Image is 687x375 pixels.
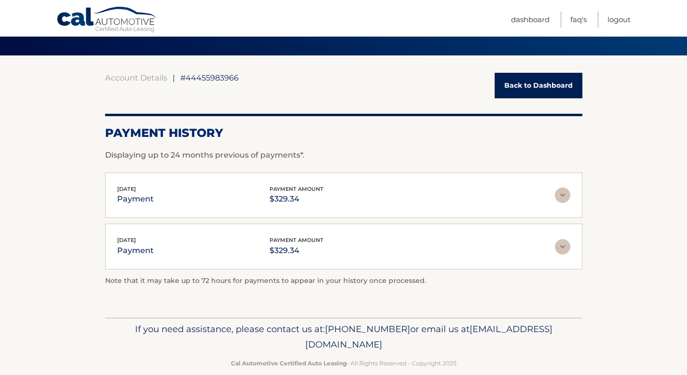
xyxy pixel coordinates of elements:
span: [DATE] [117,237,136,243]
img: accordion-rest.svg [555,187,570,203]
p: - All Rights Reserved - Copyright 2025 [111,358,576,368]
a: Back to Dashboard [495,73,582,98]
p: Note that it may take up to 72 hours for payments to appear in your history once processed. [105,275,582,287]
a: Logout [607,12,631,27]
span: payment amount [269,237,323,243]
p: Displaying up to 24 months previous of payments*. [105,149,582,161]
strong: Cal Automotive Certified Auto Leasing [231,360,347,367]
p: payment [117,244,154,257]
p: $329.34 [269,192,323,206]
a: Cal Automotive [56,6,158,34]
p: $329.34 [269,244,323,257]
span: payment amount [269,186,323,192]
img: accordion-rest.svg [555,239,570,254]
p: payment [117,192,154,206]
h2: Payment History [105,126,582,140]
a: FAQ's [570,12,587,27]
span: | [173,73,175,82]
span: [DATE] [117,186,136,192]
p: If you need assistance, please contact us at: or email us at [111,321,576,352]
span: #44455983966 [180,73,239,82]
a: Dashboard [511,12,550,27]
span: [PHONE_NUMBER] [325,323,410,335]
a: Account Details [105,73,167,82]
